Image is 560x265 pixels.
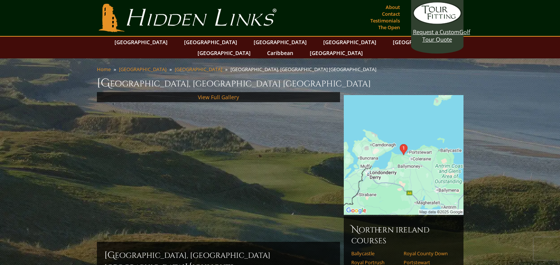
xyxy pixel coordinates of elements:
a: [GEOGRAPHIC_DATA] [306,48,367,58]
a: [GEOGRAPHIC_DATA] [180,37,241,48]
a: [GEOGRAPHIC_DATA] [111,37,171,48]
a: [GEOGRAPHIC_DATA] [389,37,450,48]
a: [GEOGRAPHIC_DATA] [175,66,222,73]
a: Royal County Down [404,250,451,256]
a: Home [97,66,111,73]
a: View Full Gallery [198,94,239,101]
a: The Open [376,22,402,33]
a: Contact [380,9,402,19]
a: [GEOGRAPHIC_DATA] [250,37,310,48]
a: Caribbean [263,48,297,58]
h1: [GEOGRAPHIC_DATA], [GEOGRAPHIC_DATA] [GEOGRAPHIC_DATA] [97,76,463,91]
span: Request a Custom [413,28,459,36]
h6: Northern Ireland Courses [351,224,456,246]
a: Ballycastle [351,250,399,256]
img: Google Map of 65 Circular Rd, Coleraine, County Londonderry BT51 4TJ, United Kingdom [344,95,463,215]
a: [GEOGRAPHIC_DATA] [319,37,380,48]
a: Request a CustomGolf Tour Quote [413,2,462,43]
a: About [384,2,402,12]
li: [GEOGRAPHIC_DATA], [GEOGRAPHIC_DATA] [GEOGRAPHIC_DATA] [230,66,379,73]
a: [GEOGRAPHIC_DATA] [119,66,166,73]
a: [GEOGRAPHIC_DATA] [194,48,254,58]
a: Testimonials [368,15,402,26]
